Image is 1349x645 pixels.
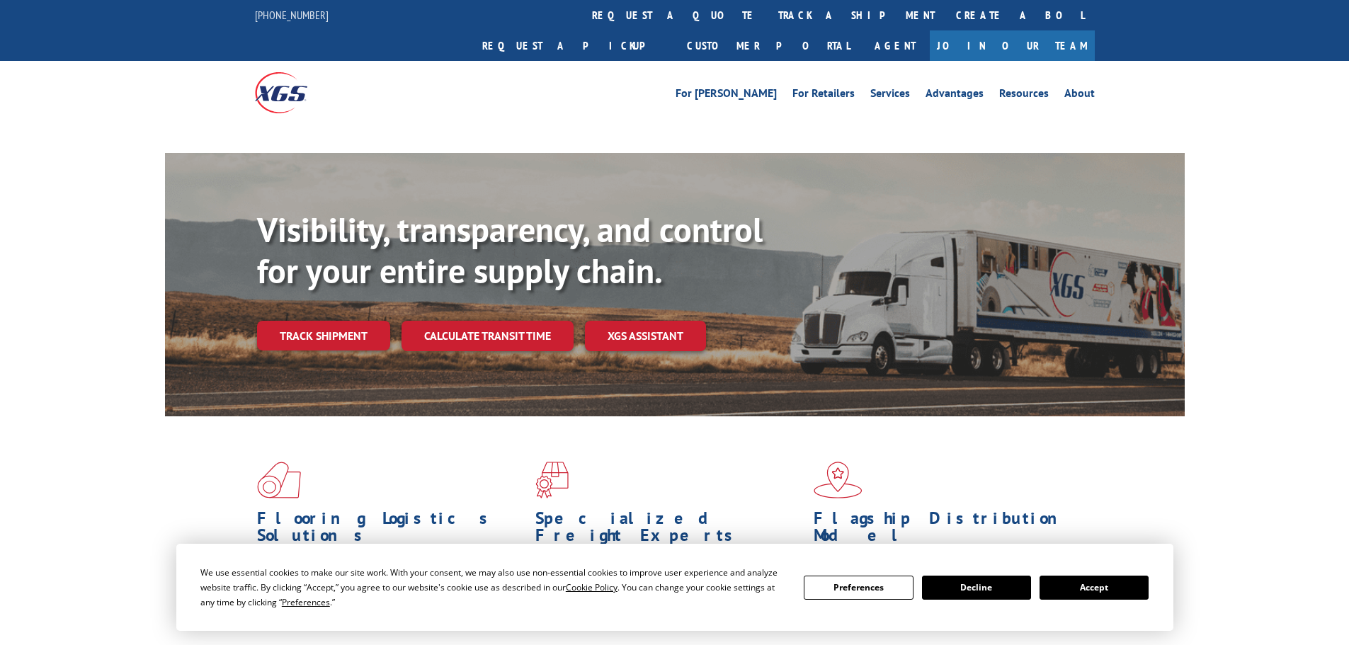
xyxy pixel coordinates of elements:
[999,88,1049,103] a: Resources
[814,510,1081,551] h1: Flagship Distribution Model
[814,462,863,498] img: xgs-icon-flagship-distribution-model-red
[535,462,569,498] img: xgs-icon-focused-on-flooring-red
[870,88,910,103] a: Services
[257,510,525,551] h1: Flooring Logistics Solutions
[282,596,330,608] span: Preferences
[926,88,984,103] a: Advantages
[257,207,763,292] b: Visibility, transparency, and control for your entire supply chain.
[472,30,676,61] a: Request a pickup
[676,88,777,103] a: For [PERSON_NAME]
[535,510,803,551] h1: Specialized Freight Experts
[792,88,855,103] a: For Retailers
[860,30,930,61] a: Agent
[566,581,617,593] span: Cookie Policy
[257,321,390,350] a: Track shipment
[176,544,1173,631] div: Cookie Consent Prompt
[922,576,1031,600] button: Decline
[1064,88,1095,103] a: About
[676,30,860,61] a: Customer Portal
[930,30,1095,61] a: Join Our Team
[257,462,301,498] img: xgs-icon-total-supply-chain-intelligence-red
[585,321,706,351] a: XGS ASSISTANT
[402,321,574,351] a: Calculate transit time
[804,576,913,600] button: Preferences
[200,565,787,610] div: We use essential cookies to make our site work. With your consent, we may also use non-essential ...
[255,8,329,22] a: [PHONE_NUMBER]
[1040,576,1149,600] button: Accept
